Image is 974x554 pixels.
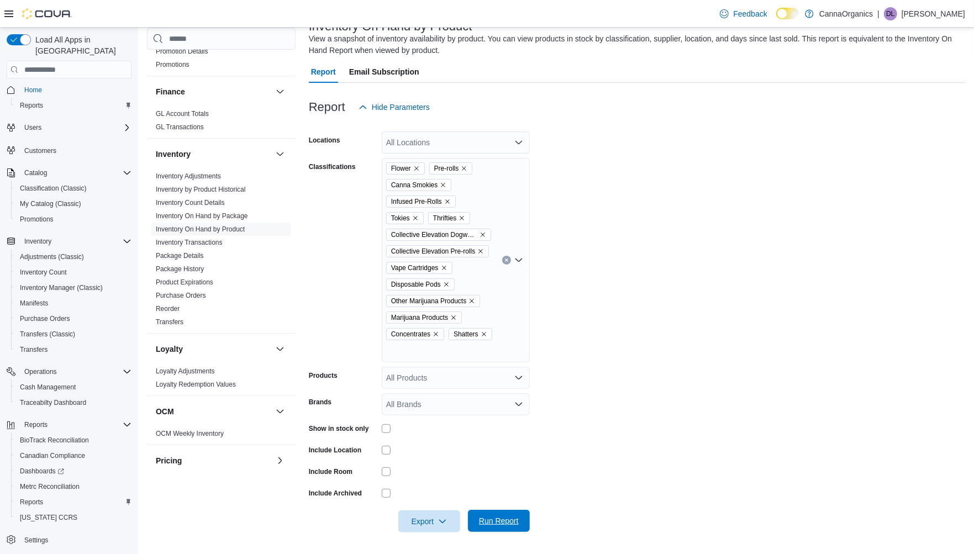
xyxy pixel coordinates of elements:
button: Canadian Compliance [11,448,136,463]
button: Remove Tokies from selection in this group [412,215,419,221]
span: Operations [24,367,57,376]
a: Product Expirations [156,278,213,286]
span: Promotions [156,60,189,69]
button: Remove Collective Elevation Dogwalkers from selection in this group [480,231,486,238]
p: [PERSON_NAME] [902,7,965,20]
span: Tokies [391,213,410,224]
button: Loyalty [273,342,287,356]
a: Transfers [156,318,183,326]
span: DL [886,7,894,20]
span: Reports [24,420,48,429]
button: Finance [273,85,287,98]
a: Promotion Details [156,48,208,55]
button: Reports [11,98,136,113]
a: Adjustments (Classic) [15,250,88,263]
button: Run Report [468,510,530,532]
span: Reports [20,418,131,431]
button: Inventory [2,234,136,249]
button: Operations [2,364,136,379]
span: Flower [391,163,411,174]
a: Classification (Classic) [15,182,91,195]
span: Infused Pre-Rolls [391,196,442,207]
a: OCM Weekly Inventory [156,430,224,437]
a: Package History [156,265,204,273]
button: Remove Concentrates from selection in this group [433,331,439,337]
button: Inventory [20,235,56,248]
span: Cash Management [20,383,76,392]
a: GL Transactions [156,123,204,131]
span: Purchase Orders [15,312,131,325]
button: Metrc Reconciliation [11,479,136,494]
a: GL Account Totals [156,110,209,118]
div: Discounts & Promotions [147,31,296,76]
span: Traceabilty Dashboard [15,396,131,409]
a: BioTrack Reconciliation [15,434,93,447]
button: Remove Thrifties from selection in this group [459,215,465,221]
span: Promotions [20,215,54,224]
button: Reports [11,494,136,510]
span: Transfers (Classic) [15,328,131,341]
label: Brands [309,398,331,407]
a: Purchase Orders [156,292,206,299]
div: OCM [147,427,296,445]
a: Loyalty Redemption Values [156,381,236,388]
a: Inventory On Hand by Package [156,212,248,220]
span: BioTrack Reconciliation [15,434,131,447]
span: Collective Elevation Pre-rolls [386,245,489,257]
a: Canadian Compliance [15,449,89,462]
span: Reports [20,101,43,110]
a: Traceabilty Dashboard [15,396,91,409]
span: Operations [20,365,131,378]
button: Loyalty [156,344,271,355]
button: Inventory [273,147,287,161]
span: Manifests [15,297,131,310]
span: Classification (Classic) [15,182,131,195]
div: View a snapshot of inventory availability by product. You can view products in stock by classific... [309,33,960,56]
span: Tokies [386,212,424,224]
span: Promotion Details [156,47,208,56]
span: Marijuana Products [391,312,448,323]
span: Inventory [20,235,131,248]
button: Remove Flower from selection in this group [413,165,420,172]
button: Users [2,120,136,135]
a: Settings [20,534,52,547]
span: Reports [15,495,131,509]
span: Disposable Pods [391,279,441,290]
button: Inventory Manager (Classic) [11,280,136,296]
span: Feedback [733,8,767,19]
span: Loyalty Adjustments [156,367,215,376]
span: Customers [24,146,56,155]
span: Inventory Manager (Classic) [20,283,103,292]
button: Pricing [156,455,271,466]
span: Disposable Pods [386,278,455,291]
button: Remove Vape Cartridges from selection in this group [441,265,447,271]
span: Home [20,83,131,97]
button: Cash Management [11,379,136,395]
button: Manifests [11,296,136,311]
a: Dashboards [15,465,69,478]
a: Feedback [715,3,771,25]
span: Other Marijuana Products [391,296,467,307]
span: BioTrack Reconciliation [20,436,89,445]
span: Catalog [20,166,131,180]
button: Open list of options [514,138,523,147]
span: Users [20,121,131,134]
span: Settings [20,533,131,547]
button: BioTrack Reconciliation [11,432,136,448]
span: Thrifties [428,212,471,224]
div: Inventory [147,170,296,333]
div: Debra Lambert [884,7,897,20]
a: Inventory by Product Historical [156,186,246,193]
span: [US_STATE] CCRS [20,513,77,522]
a: Inventory Count Details [156,199,225,207]
span: Promotions [15,213,131,226]
span: Dashboards [15,465,131,478]
a: Transfers [15,343,52,356]
span: Collective Elevation Dogwalkers [386,229,491,241]
span: Canadian Compliance [15,449,131,462]
span: Cash Management [15,381,131,394]
span: Inventory Count [15,266,131,279]
button: Users [20,121,46,134]
span: Vape Cartridges [386,262,452,274]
